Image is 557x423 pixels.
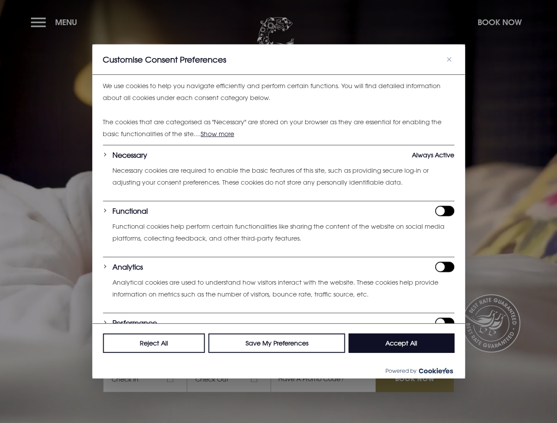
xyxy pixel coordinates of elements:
[103,54,226,65] span: Customise Consent Preferences
[112,165,454,188] p: Necessary cookies are required to enable the basic features of this site, such as providing secur...
[209,334,345,353] button: Save My Preferences
[112,150,147,160] button: Necessary
[419,368,453,374] img: Cookieyes logo
[444,54,454,65] button: Close
[412,150,454,160] span: Always Active
[92,363,465,378] div: Powered by
[112,206,148,216] button: Functional
[112,277,454,300] p: Analytical cookies are used to understand how visitors interact with the website. These cookies h...
[103,334,205,353] button: Reject All
[435,318,454,328] input: Enable Performance
[112,221,454,244] p: Functional cookies help perform certain functionalities like sharing the content of the website o...
[112,262,143,272] button: Analytics
[201,128,234,139] button: Show more
[103,80,454,104] p: We use cookies to help you navigate efficiently and perform certain functions. You will find deta...
[447,57,451,62] img: Close
[435,262,454,272] input: Enable Analytics
[348,334,454,353] button: Accept All
[103,116,454,140] p: The cookies that are categorised as "Necessary" are stored on your browser as they are essential ...
[435,206,454,216] input: Enable Functional
[112,318,157,328] button: Performance
[92,45,465,378] div: Customise Consent Preferences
